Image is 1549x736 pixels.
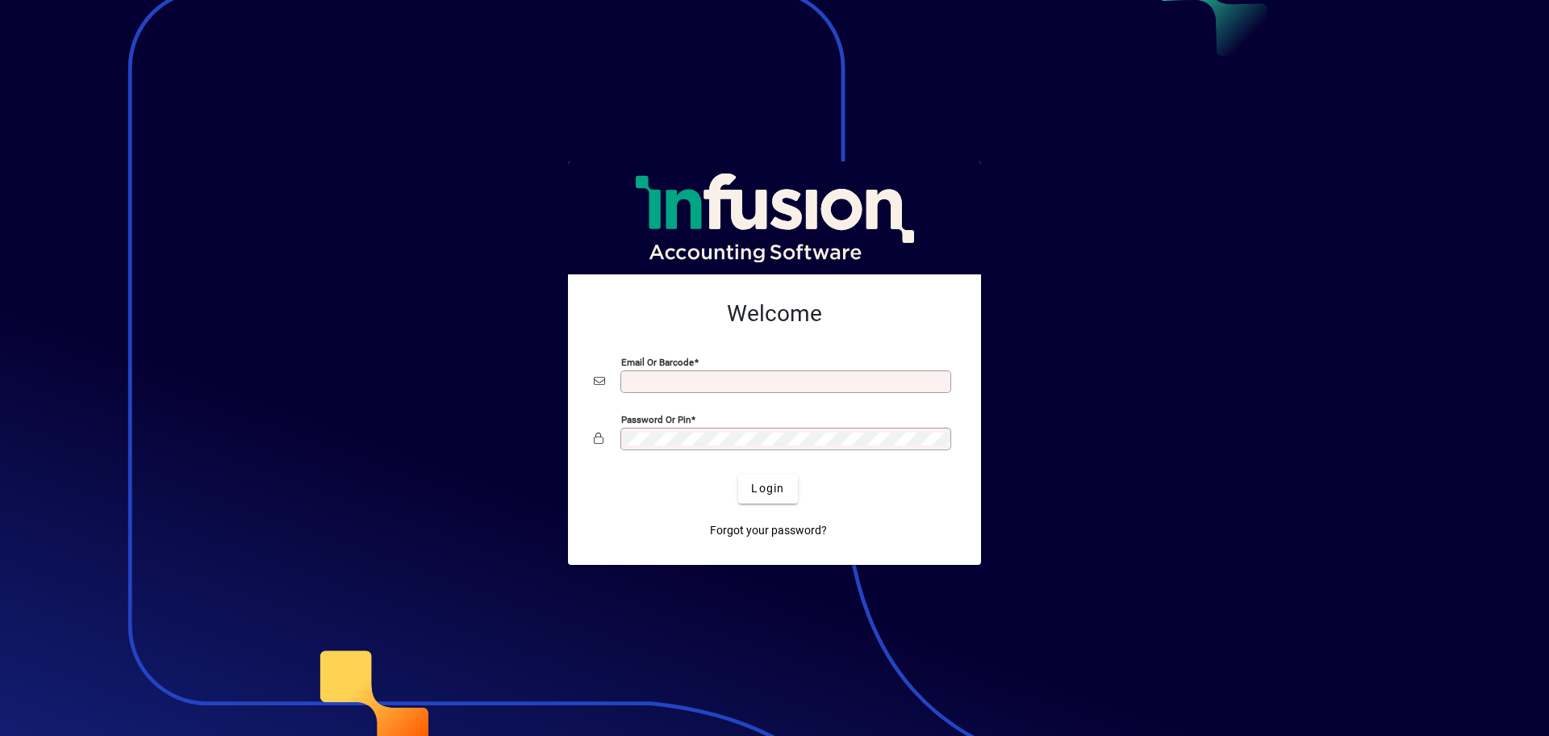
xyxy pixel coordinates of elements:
[594,300,955,328] h2: Welcome
[710,522,827,539] span: Forgot your password?
[621,356,694,367] mat-label: Email or Barcode
[738,475,797,504] button: Login
[621,413,691,424] mat-label: Password or Pin
[704,516,833,546] a: Forgot your password?
[751,480,784,497] span: Login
